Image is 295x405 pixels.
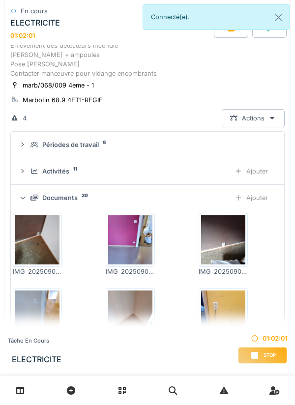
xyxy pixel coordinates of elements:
summary: Documents20Ajouter [15,189,280,207]
span: Stop [264,352,276,359]
div: marb/068/009 4ème - 1 [23,81,94,90]
div: En cours [21,6,48,16]
img: xjwiuxvulw8ae5hk2wh174j5vqd0 [15,290,59,340]
div: Activités [42,167,69,176]
summary: Activités11Ajouter [15,162,280,180]
img: w5sjzh5dxoezgdfkrm0ubo4kfgd9 [15,215,59,264]
div: IMG_20250905_084711_070.jpg [13,267,62,276]
div: ELECTRICITE [10,18,60,28]
div: Documents [42,193,78,202]
div: Actions [222,109,285,127]
div: IMG_20250905_084706_885.jpg [199,267,248,276]
div: 4 [23,114,27,123]
div: 01:02:01 [10,31,35,39]
div: Marbotin 68.9 4ET1-REGIE [23,95,103,105]
img: lu4k376f0surphljgo6t0n11767i [201,290,245,340]
h3: ELECTRICITE [12,355,61,364]
div: Ajouter [226,162,276,180]
summary: Périodes de travail6 [15,136,280,154]
img: cx1h142hg3fjeaacjrm1hrzun7qw [201,215,245,264]
div: Connecté(e). [143,4,290,30]
img: 225wf3pgsgsls2up13cvbniia963 [108,290,152,340]
div: IMG_20250905_084928_918.jpg [106,267,155,276]
div: Tâche en cours [8,337,61,345]
button: Close [267,4,290,30]
div: Périodes de travail [42,140,99,149]
div: 01:02:01 [238,334,287,343]
img: cpakthd5zr4nxua1k4ru9zqq9l7n [108,215,152,264]
div: Ajouter [226,189,276,207]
